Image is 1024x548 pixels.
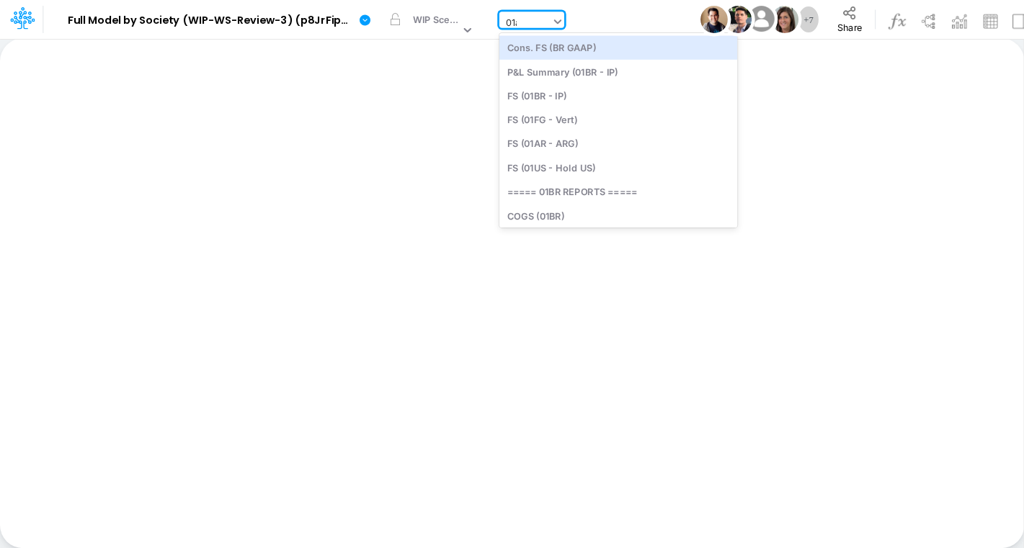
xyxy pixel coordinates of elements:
div: COGS (01BR) [499,204,737,228]
img: User Image Icon [745,3,778,35]
img: User Image Icon [724,6,752,33]
div: FS (01BR - IP) [499,84,737,107]
b: Full Model by Society (WIP-WS-Review-3) (p8JrFipGveTU7I_vk960F.EPc.b3Teyw) [DATE]T16:40:57UTC [68,14,353,27]
img: User Image Icon [771,6,798,33]
button: Share [825,1,874,37]
div: ===== 01BR REPORTS ===== [499,180,737,204]
span: Share [837,22,862,32]
div: FS (01FG - Vert) [499,107,737,131]
img: User Image Icon [700,6,728,33]
div: P&L Summary (01BR - IP) [499,60,737,84]
div: FS (01US - Hold US) [499,156,737,179]
div: WIP Scenario [413,13,460,30]
div: Cons. FS (BR GAAP) [499,35,737,59]
span: + 7 [803,15,814,24]
div: FS (01AR - ARG) [499,132,737,156]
